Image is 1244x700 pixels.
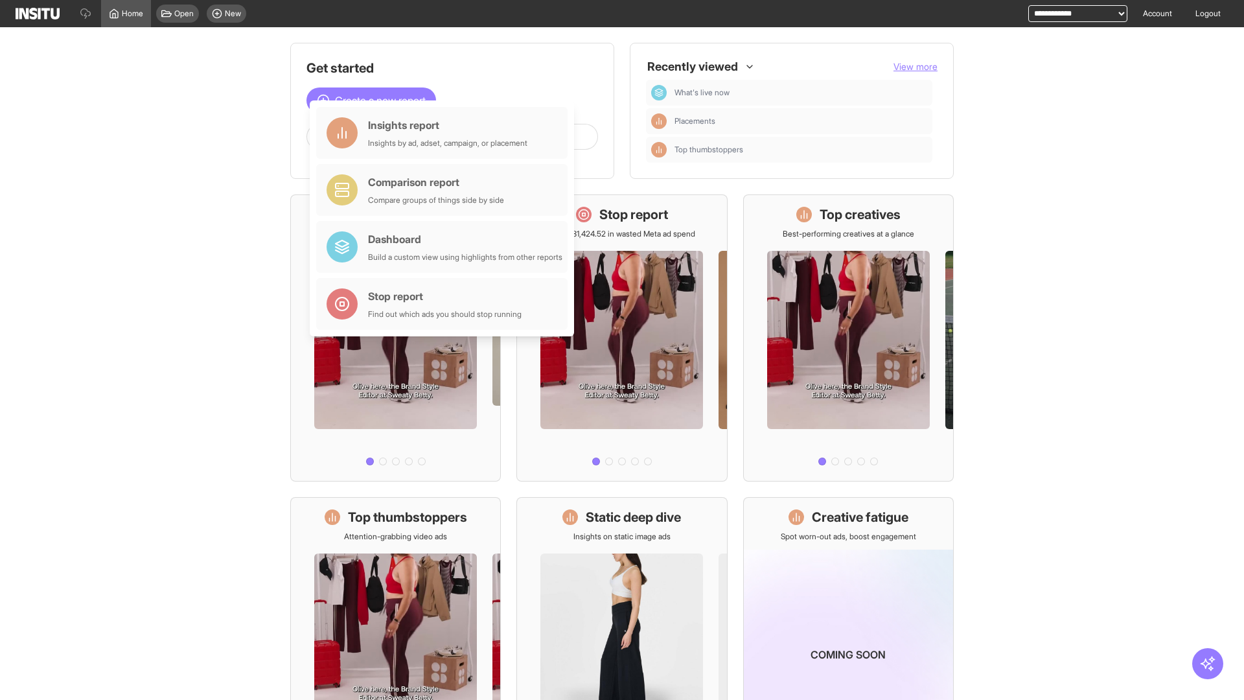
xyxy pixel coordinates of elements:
div: Stop report [368,288,522,304]
div: Dashboard [651,85,667,100]
span: Open [174,8,194,19]
span: Top thumbstoppers [674,145,743,155]
span: Placements [674,116,715,126]
p: Save £31,424.52 in wasted Meta ad spend [549,229,695,239]
div: Find out which ads you should stop running [368,309,522,320]
span: Home [122,8,143,19]
a: Top creativesBest-performing creatives at a glance [743,194,954,482]
span: New [225,8,241,19]
button: Create a new report [306,87,436,113]
div: Insights report [368,117,527,133]
span: What's live now [674,87,927,98]
div: Build a custom view using highlights from other reports [368,252,562,262]
div: Comparison report [368,174,504,190]
h1: Get started [306,59,598,77]
a: What's live nowSee all active ads instantly [290,194,501,482]
button: View more [893,60,938,73]
a: Stop reportSave £31,424.52 in wasted Meta ad spend [516,194,727,482]
img: Logo [16,8,60,19]
p: Best-performing creatives at a glance [783,229,914,239]
span: Top thumbstoppers [674,145,927,155]
div: Compare groups of things side by side [368,195,504,205]
div: Insights [651,142,667,157]
h1: Top thumbstoppers [348,508,467,526]
span: Placements [674,116,927,126]
h1: Static deep dive [586,508,681,526]
div: Insights [651,113,667,129]
span: View more [893,61,938,72]
p: Attention-grabbing video ads [344,531,447,542]
div: Insights by ad, adset, campaign, or placement [368,138,527,148]
h1: Top creatives [820,205,901,224]
span: What's live now [674,87,730,98]
span: Create a new report [335,93,426,108]
div: Dashboard [368,231,562,247]
p: Insights on static image ads [573,531,671,542]
h1: Stop report [599,205,668,224]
